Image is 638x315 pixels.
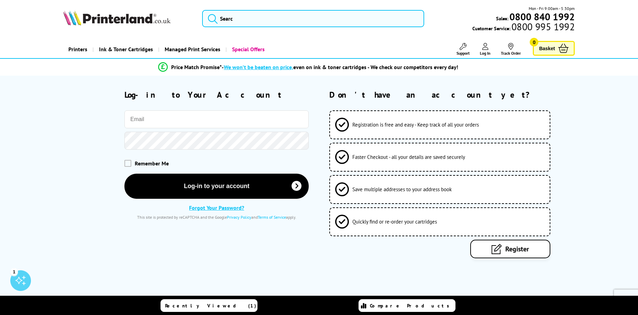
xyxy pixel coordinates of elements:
[161,299,257,312] a: Recently Viewed (1)
[189,204,244,211] a: Forgot Your Password?
[124,89,309,100] h2: Log-in to Your Account
[509,10,575,23] b: 0800 840 1992
[258,215,286,220] a: Terms of Service
[501,43,521,56] a: Track Order
[47,61,569,73] li: modal_Promise
[158,41,225,58] a: Managed Print Services
[227,215,251,220] a: Privacy Policy
[171,64,222,70] span: Price Match Promise*
[529,5,575,12] span: Mon - Fri 9:00am - 5:30pm
[99,41,153,58] span: Ink & Toner Cartridges
[124,174,309,199] button: Log-in to your account
[63,41,92,58] a: Printers
[124,215,309,220] div: This site is protected by reCAPTCHA and the Google and apply.
[63,10,194,27] a: Printerland Logo
[480,51,491,56] span: Log In
[352,121,479,128] span: Registration is free and easy - Keep track of all your orders
[456,51,470,56] span: Support
[92,41,158,58] a: Ink & Toner Cartridges
[496,15,508,22] span: Sales:
[329,89,575,100] h2: Don't have an account yet?
[508,13,575,20] a: 0800 840 1992
[533,41,575,56] a: Basket 0
[505,245,529,253] span: Register
[222,64,458,70] div: - even on ink & toner cartridges - We check our competitors every day!
[352,186,452,193] span: Save multiple addresses to your address book
[530,38,538,46] span: 0
[10,268,18,275] div: 1
[165,303,256,309] span: Recently Viewed (1)
[202,10,424,27] input: Searc
[63,10,170,25] img: Printerland Logo
[359,299,455,312] a: Compare Products
[352,218,437,225] span: Quickly find or re-order your cartridges
[135,160,169,167] span: Remember Me
[224,64,293,70] span: We won’t be beaten on price,
[124,110,309,128] input: Email
[539,44,555,53] span: Basket
[472,23,575,32] span: Customer Service:
[480,43,491,56] a: Log In
[456,43,470,56] a: Support
[510,23,575,30] span: 0800 995 1992
[370,303,453,309] span: Compare Products
[352,154,465,160] span: Faster Checkout - all your details are saved securely
[225,41,270,58] a: Special Offers
[470,240,550,258] a: Register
